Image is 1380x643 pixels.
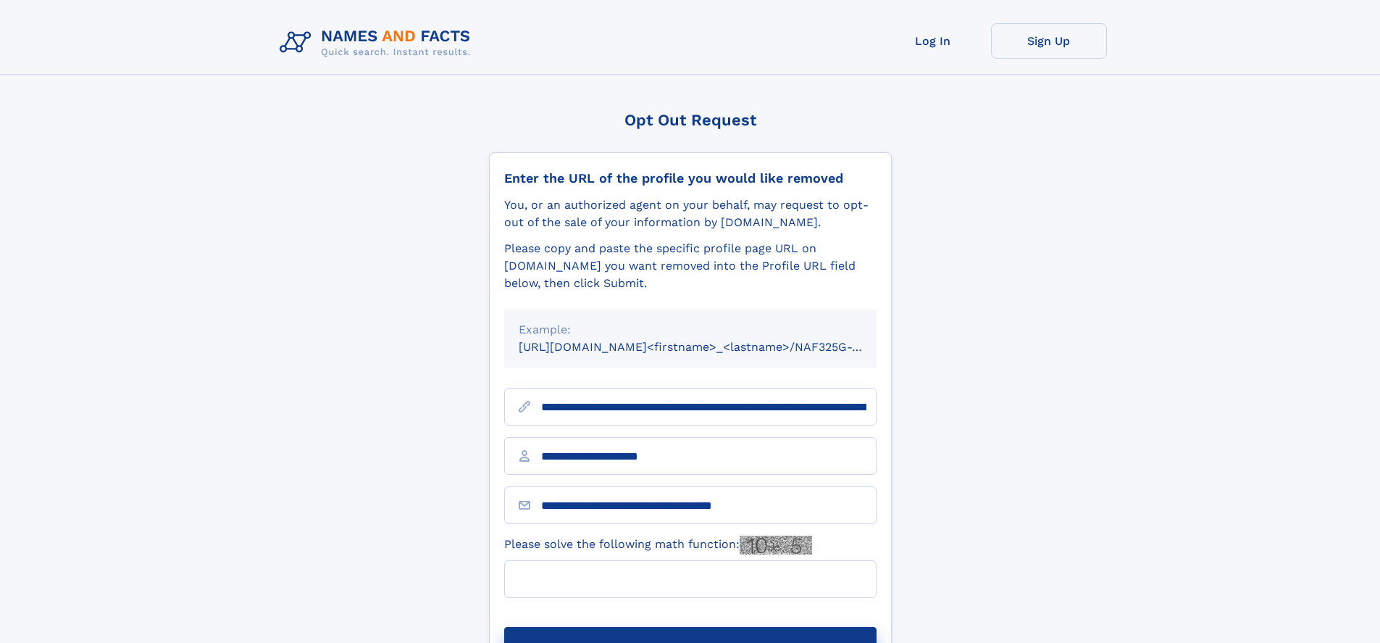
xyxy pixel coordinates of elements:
div: Please copy and paste the specific profile page URL on [DOMAIN_NAME] you want removed into the Pr... [504,240,877,292]
div: You, or an authorized agent on your behalf, may request to opt-out of the sale of your informatio... [504,196,877,231]
a: Log In [875,23,991,59]
div: Example: [519,321,862,339]
div: Opt Out Request [489,111,892,129]
div: Enter the URL of the profile you would like removed [504,170,877,186]
a: Sign Up [991,23,1107,59]
small: [URL][DOMAIN_NAME]<firstname>_<lastname>/NAF325G-xxxxxxxx [519,340,904,354]
img: Logo Names and Facts [274,23,482,62]
label: Please solve the following math function: [504,536,812,555]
